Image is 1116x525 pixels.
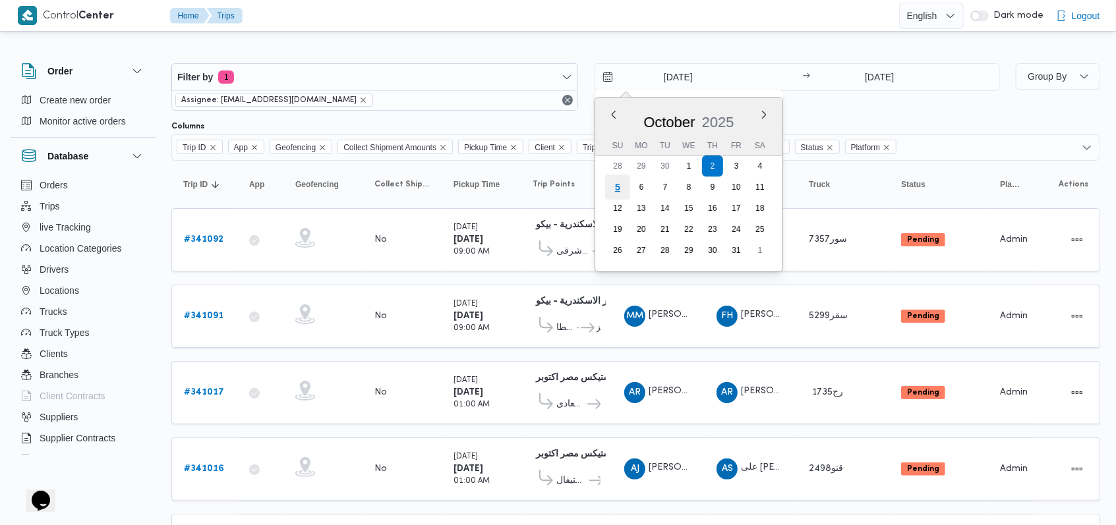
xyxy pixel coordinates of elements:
[1067,382,1088,403] button: Actions
[1000,464,1028,473] span: Admin
[16,322,150,343] button: Truck Types
[845,140,897,154] span: Platform
[655,177,676,198] div: day-7
[11,90,156,137] div: Order
[454,478,490,485] small: 01:00 AM
[655,198,676,219] div: day-14
[16,428,150,449] button: Supplier Contracts
[726,240,747,261] div: day-31
[631,136,652,155] div: Mo
[604,175,630,200] div: day-5
[454,453,478,460] small: [DATE]
[717,458,738,480] div: Ala Sulaiaman Muhammad Sulaiaman Msalam
[721,306,733,327] span: FH
[809,179,830,190] span: Truck
[907,465,939,473] b: Pending
[535,140,555,155] span: Client
[439,144,447,152] button: Remove Collect Shipment Amounts from selection in this group
[458,140,523,154] span: Pickup Time
[649,387,802,396] span: [PERSON_NAME] [PERSON_NAME]
[643,113,695,131] div: Button. Open the month selector. October is currently selected.
[510,144,517,152] button: Remove Pickup Time from selection in this group
[809,464,843,473] span: قنو2498
[16,385,150,406] button: Client Contracts
[814,64,945,90] input: Press the down key to open a popover containing a calendar.
[536,373,657,382] b: اجيليتى لوجيستيكس مصر اكتوبر
[1000,235,1028,244] span: Admin
[533,179,575,190] span: Trip Points
[184,461,224,477] a: #341016
[901,233,945,246] span: Pending
[228,140,264,154] span: App
[901,462,945,476] span: Pending
[795,140,840,154] span: Status
[454,179,500,190] span: Pickup Time
[529,140,572,154] span: Client
[1067,306,1088,327] button: Actions
[741,464,835,472] span: على [PERSON_NAME]
[183,140,206,155] span: Trip ID
[749,155,771,177] div: day-4
[826,144,834,152] button: Remove Status from selection in this group
[454,464,483,473] b: [DATE]
[749,240,771,261] div: day-1
[18,6,37,25] img: X8yXhbKr1z7QwAAAABJRU5ErkJggg==
[595,64,744,90] input: Press the down key to enter a popover containing a calendar. Press the escape key to close the po...
[40,262,69,277] span: Drivers
[1067,458,1088,480] button: Actions
[172,64,577,90] button: Filter by1 active filters
[338,140,453,154] span: Collect Shipment Amounts
[16,343,150,364] button: Clients
[184,385,224,401] a: #341017
[234,140,248,155] span: App
[454,312,483,320] b: [DATE]
[809,235,847,244] span: سور7357
[175,94,373,107] span: Assignee: mostafa.elrouby@illa.com.eg
[454,325,490,332] small: 09:00 AM
[702,177,723,198] div: day-9
[649,311,802,319] span: [PERSON_NAME] [PERSON_NAME]
[726,136,747,155] div: Fr
[207,8,243,24] button: Trips
[250,144,258,152] button: Remove App from selection in this group
[16,259,150,280] button: Drivers
[560,92,575,108] button: Remove
[16,217,150,238] button: live Tracking
[631,458,639,480] span: AJ
[741,311,838,319] span: [PERSON_NAME]ه تربو
[177,69,213,85] span: Filter by
[995,174,1028,195] button: Platform
[290,174,356,195] button: Geofencing
[276,140,316,155] span: Geofencing
[678,219,699,240] div: day-22
[47,63,73,79] h3: Order
[1067,229,1088,250] button: Actions
[40,177,68,193] span: Orders
[295,179,339,190] span: Geofencing
[883,144,891,152] button: Remove Platform from selection in this group
[1072,8,1100,24] span: Logout
[16,175,150,196] button: Orders
[624,458,645,480] div: Ahmad Jmal Alsaid Hamid
[558,144,566,152] button: Remove Client from selection in this group
[374,463,387,475] div: No
[701,113,734,131] div: Button. Open the year selector. 2025 is currently selected.
[343,140,436,155] span: Collect Shipment Amounts
[606,155,772,261] div: month-2025-10
[608,109,619,120] button: Previous Month
[40,325,89,341] span: Truck Types
[726,219,747,240] div: day-24
[631,240,652,261] div: day-27
[16,406,150,428] button: Suppliers
[184,312,223,320] b: # 341091
[454,248,490,256] small: 09:00 AM
[40,219,91,235] span: live Tracking
[631,177,652,198] div: day-6
[40,92,111,108] span: Create new order
[556,473,587,489] span: سلسلة سوبر ماركت كارفور كايرو فستيفال
[16,301,150,322] button: Trucks
[454,388,483,397] b: [DATE]
[454,235,483,244] b: [DATE]
[901,386,945,399] span: Pending
[40,240,122,256] span: Location Categories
